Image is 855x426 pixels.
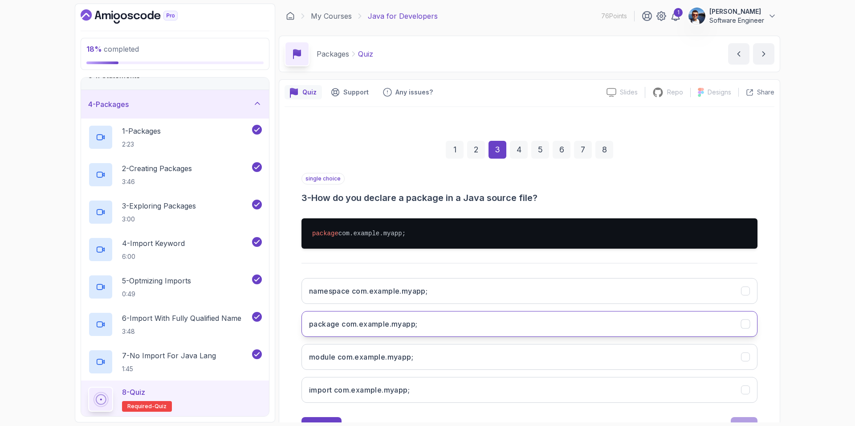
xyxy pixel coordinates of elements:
button: 5-Optmizing Imports0:49 [88,274,262,299]
p: 3 - Exploring Packages [122,201,196,211]
p: 3:48 [122,327,241,336]
p: Packages [317,49,349,59]
button: 8-QuizRequired-quiz [88,387,262,412]
p: 2:23 [122,140,161,149]
div: 6 [553,141,570,159]
button: 2-Creating Packages3:46 [88,162,262,187]
p: 0:49 [122,290,191,299]
p: single choice [301,173,345,184]
a: 1 [670,11,681,21]
h3: module com.example.myapp; [309,352,413,362]
button: 7-No Import For Java Lang1:45 [88,349,262,374]
span: package [312,230,338,237]
p: [PERSON_NAME] [709,7,764,16]
a: Dashboard [286,12,295,20]
button: namespace com.example.myapp; [301,278,757,304]
p: 3:46 [122,177,192,186]
p: 76 Points [601,12,627,20]
button: 4-Packages [81,90,269,119]
p: Share [757,88,774,97]
h3: namespace com.example.myapp; [309,286,427,296]
button: import com.example.myapp; [301,377,757,403]
p: 1:45 [122,365,216,373]
h3: 3 - How do you declare a package in a Java source file? [301,192,757,204]
h3: import com.example.myapp; [309,385,410,395]
button: quiz button [285,85,322,99]
h3: 4 - Packages [88,99,129,110]
div: 8 [595,141,613,159]
button: 4-Import Keyword6:00 [88,237,262,262]
p: 7 - No Import For Java Lang [122,350,216,361]
p: Designs [708,88,731,97]
a: My Courses [311,11,352,21]
p: 4 - Import Keyword [122,238,185,249]
button: Support button [326,85,374,99]
p: Quiz [358,49,373,59]
pre: com.example.myapp; [301,218,757,249]
p: Repo [667,88,683,97]
button: 6-Import With Fully Qualified Name3:48 [88,312,262,337]
span: quiz [155,403,167,410]
button: previous content [728,43,749,65]
p: 6:00 [122,252,185,261]
span: Required- [127,403,155,410]
h3: package com.example.myapp; [309,319,417,329]
p: Slides [620,88,638,97]
img: user profile image [688,8,705,25]
p: Support [343,88,369,97]
button: package com.example.myapp; [301,311,757,337]
div: 1 [446,141,464,159]
p: 1 - Packages [122,126,161,136]
p: 8 - Quiz [122,387,145,397]
p: 6 - Import With Fully Qualified Name [122,313,241,324]
button: user profile image[PERSON_NAME]Software Engineer [688,7,777,25]
a: Dashboard [81,9,198,24]
div: 1 [674,8,683,17]
p: 3:00 [122,215,196,224]
button: next content [753,43,774,65]
button: Share [738,88,774,97]
div: 3 [489,141,506,159]
button: 1-Packages2:23 [88,125,262,150]
p: 2 - Creating Packages [122,163,192,174]
button: Feedback button [378,85,438,99]
button: 3-Exploring Packages3:00 [88,200,262,225]
div: 4 [510,141,528,159]
p: Any issues? [395,88,433,97]
div: 7 [574,141,592,159]
div: 2 [467,141,485,159]
p: Software Engineer [709,16,764,25]
p: Quiz [302,88,317,97]
span: completed [86,45,139,53]
p: Java for Developers [368,11,438,21]
p: 5 - Optmizing Imports [122,275,191,286]
button: module com.example.myapp; [301,344,757,370]
div: 5 [531,141,549,159]
span: 18 % [86,45,102,53]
